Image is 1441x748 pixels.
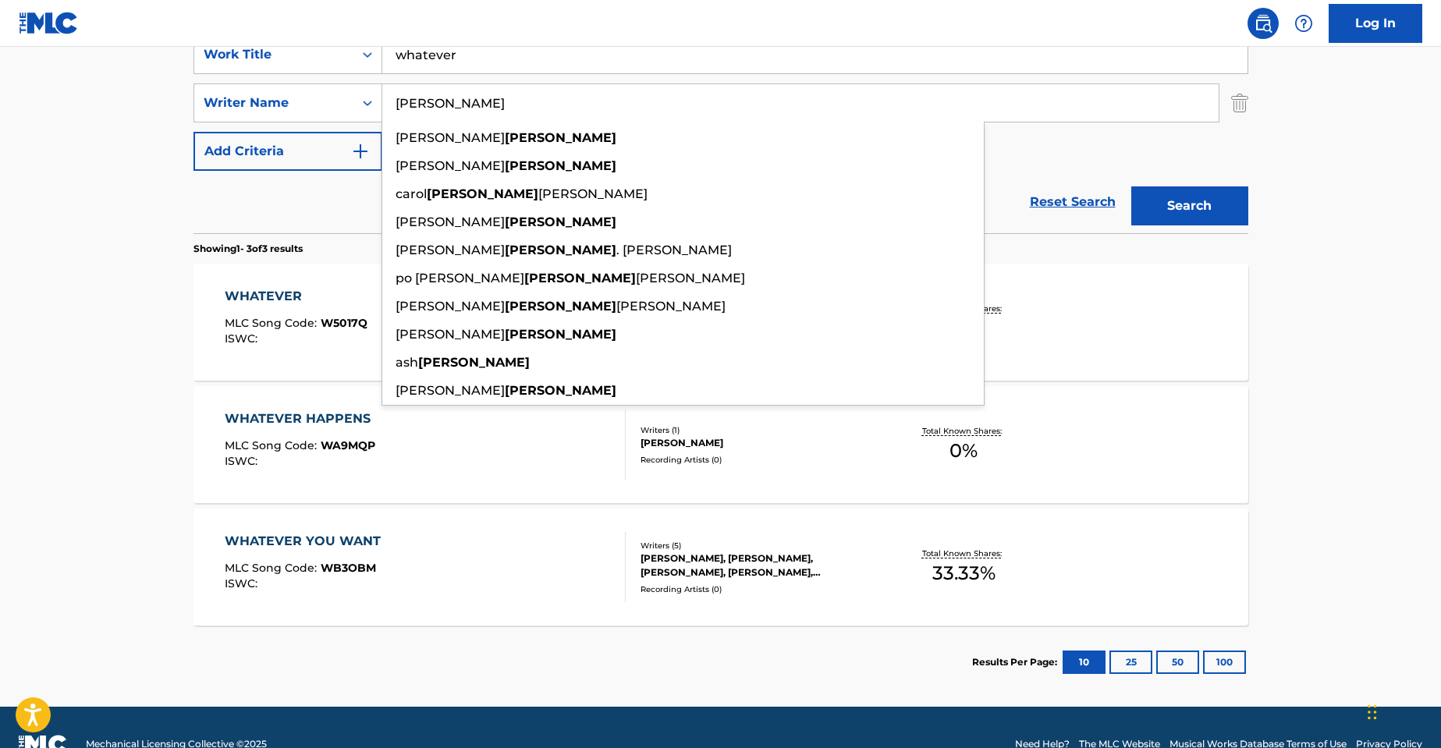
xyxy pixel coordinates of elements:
span: WA9MQP [321,438,375,452]
div: Help [1288,8,1319,39]
strong: [PERSON_NAME] [505,130,616,145]
span: [PERSON_NAME] [538,186,648,201]
strong: [PERSON_NAME] [427,186,538,201]
span: [PERSON_NAME] [636,271,745,285]
iframe: Chat Widget [1363,673,1441,748]
button: Add Criteria [193,132,382,171]
img: search [1254,14,1272,33]
p: Total Known Shares: [922,548,1006,559]
form: Search Form [193,35,1248,233]
img: 9d2ae6d4665cec9f34b9.svg [351,142,370,161]
strong: [PERSON_NAME] [505,243,616,257]
a: WHATEVERMLC Song Code:W5017QISWC:Writers (2)[PERSON_NAME], [PERSON_NAME]Recording Artists (0)Tota... [193,264,1248,381]
strong: [PERSON_NAME] [524,271,636,285]
img: Delete Criterion [1231,83,1248,122]
button: 10 [1063,651,1106,674]
a: WHATEVER HAPPENSMLC Song Code:WA9MQPISWC:Writers (1)[PERSON_NAME]Recording Artists (0)Total Known... [193,386,1248,503]
span: ISWC : [225,454,261,468]
div: [PERSON_NAME] [641,436,876,450]
span: [PERSON_NAME] [396,383,505,398]
strong: [PERSON_NAME] [418,355,530,370]
span: [PERSON_NAME] [396,243,505,257]
button: 50 [1156,651,1199,674]
a: WHATEVER YOU WANTMLC Song Code:WB3OBMISWC:Writers (5)[PERSON_NAME], [PERSON_NAME], [PERSON_NAME],... [193,509,1248,626]
p: Showing 1 - 3 of 3 results [193,242,303,256]
span: 0 % [949,437,978,465]
strong: [PERSON_NAME] [505,383,616,398]
a: Reset Search [1022,185,1123,219]
strong: [PERSON_NAME] [505,299,616,314]
span: [PERSON_NAME] [616,299,726,314]
span: . [PERSON_NAME] [616,243,732,257]
span: MLC Song Code : [225,316,321,330]
span: [PERSON_NAME] [396,214,505,229]
strong: [PERSON_NAME] [505,327,616,342]
div: WHATEVER YOU WANT [225,532,389,551]
span: po [PERSON_NAME] [396,271,524,285]
img: MLC Logo [19,12,79,34]
span: ISWC : [225,331,261,346]
button: Search [1131,186,1248,225]
span: [PERSON_NAME] [396,158,505,173]
div: WHATEVER HAPPENS [225,409,378,428]
div: Recording Artists ( 0 ) [641,583,876,595]
div: WHATEVER [225,287,367,306]
div: [PERSON_NAME], [PERSON_NAME], [PERSON_NAME], [PERSON_NAME], [PERSON_NAME] [641,551,876,580]
span: W5017Q [321,316,367,330]
span: 33.33 % [932,559,996,587]
span: MLC Song Code : [225,438,321,452]
div: Recording Artists ( 0 ) [641,454,876,466]
span: ash [396,355,418,370]
div: Writer Name [204,94,344,112]
button: 25 [1109,651,1152,674]
span: WB3OBM [321,561,376,575]
strong: [PERSON_NAME] [505,158,616,173]
a: Public Search [1248,8,1279,39]
span: [PERSON_NAME] [396,130,505,145]
span: carol [396,186,427,201]
span: [PERSON_NAME] [396,327,505,342]
a: Log In [1329,4,1422,43]
strong: [PERSON_NAME] [505,214,616,229]
button: 100 [1203,651,1246,674]
span: MLC Song Code : [225,561,321,575]
span: [PERSON_NAME] [396,299,505,314]
div: Writers ( 1 ) [641,424,876,436]
p: Results Per Page: [972,655,1061,669]
div: Drag [1368,689,1377,736]
span: ISWC : [225,576,261,590]
p: Total Known Shares: [922,425,1006,437]
img: help [1294,14,1313,33]
div: Writers ( 5 ) [641,540,876,551]
div: Work Title [204,45,344,64]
